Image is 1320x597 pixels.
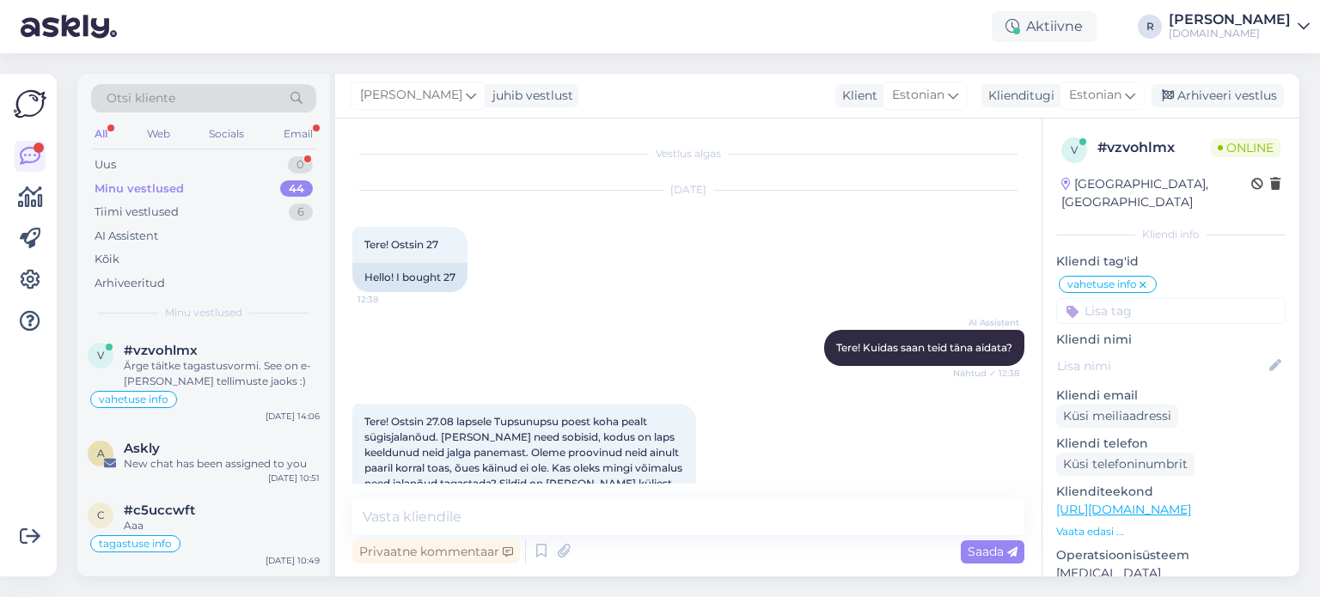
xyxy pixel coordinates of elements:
div: juhib vestlust [486,87,573,105]
div: [PERSON_NAME] [1169,13,1291,27]
div: Arhiveeri vestlus [1152,84,1284,107]
span: Estonian [892,86,944,105]
div: Tiimi vestlused [95,204,179,221]
span: Askly [124,441,160,456]
span: Saada [968,544,1017,559]
input: Lisa tag [1056,298,1286,324]
div: Kõik [95,251,119,268]
div: Socials [205,123,247,145]
span: AI Assistent [955,316,1019,329]
div: Vestlus algas [352,146,1024,161]
p: Klienditeekond [1056,483,1286,501]
div: Aktiivne [992,11,1097,42]
div: New chat has been assigned to you [124,456,320,472]
div: Minu vestlused [95,180,184,198]
span: Otsi kliente [107,89,175,107]
span: vahetuse info [1067,279,1137,289]
span: A [97,447,105,460]
div: Uus [95,156,116,174]
span: #vzvohlmx [124,343,198,358]
a: [PERSON_NAME][DOMAIN_NAME] [1169,13,1310,40]
div: Klient [835,87,877,105]
div: [DATE] 10:49 [266,554,320,567]
span: Tere! Ostsin 27 [364,238,438,251]
div: Küsi telefoninumbrit [1056,453,1195,476]
div: AI Assistent [95,228,158,245]
p: Kliendi tag'id [1056,253,1286,271]
span: Tere! Kuidas saan teid täna aidata? [836,341,1012,354]
div: [DATE] 10:51 [268,472,320,484]
div: [DATE] 14:06 [266,410,320,423]
span: #c5uccwft [124,503,195,518]
span: [PERSON_NAME] [360,86,462,105]
div: [DOMAIN_NAME] [1169,27,1291,40]
div: Hello! I bought 27 [352,263,467,292]
div: 6 [289,204,313,221]
a: [URL][DOMAIN_NAME] [1056,502,1191,517]
p: Kliendi nimi [1056,331,1286,349]
p: Kliendi email [1056,387,1286,405]
p: Vaata edasi ... [1056,524,1286,539]
div: Web [144,123,174,145]
span: vahetuse info [99,394,168,405]
div: Ärge täitke tagastusvormi. See on e-[PERSON_NAME] tellimuste jaoks :) [124,358,320,389]
div: Privaatne kommentaar [352,540,520,563]
div: All [91,123,111,145]
p: [MEDICAL_DATA] [1056,564,1286,582]
div: Email [280,123,316,145]
div: Küsi meiliaadressi [1056,405,1178,428]
span: 12:38 [357,293,422,306]
span: Tere! Ostsin 27.08 lapsele Tupsunupsu poest koha pealt sügisjalanõud. [PERSON_NAME] need sobisid,... [364,415,685,536]
div: Klienditugi [981,87,1054,105]
span: tagastuse info [99,539,172,549]
div: 44 [280,180,313,198]
div: R [1138,15,1162,39]
div: # vzvohlmx [1097,137,1211,158]
div: Arhiveeritud [95,275,165,292]
p: Kliendi telefon [1056,435,1286,453]
img: Askly Logo [14,88,46,120]
span: Nähtud ✓ 12:38 [953,367,1019,380]
span: Online [1211,138,1280,157]
span: c [97,509,105,521]
span: Minu vestlused [165,305,242,320]
input: Lisa nimi [1057,356,1266,375]
div: 0 [288,156,313,174]
span: Estonian [1069,86,1121,105]
div: [DATE] [352,182,1024,198]
span: v [1071,143,1078,156]
div: Aaa [124,518,320,533]
p: Operatsioonisüsteem [1056,546,1286,564]
div: Kliendi info [1056,227,1286,242]
div: [GEOGRAPHIC_DATA], [GEOGRAPHIC_DATA] [1061,175,1251,211]
span: v [97,349,104,362]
